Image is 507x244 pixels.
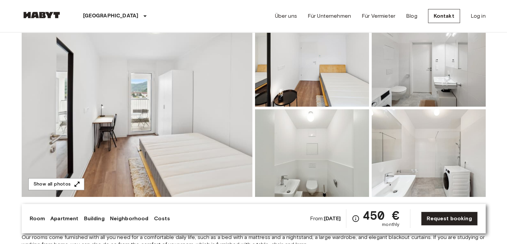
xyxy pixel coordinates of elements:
[22,12,62,18] img: Habyt
[362,209,399,221] span: 450 €
[308,12,351,20] a: Für Unternehmen
[110,215,149,223] a: Neighborhood
[372,19,486,107] img: Picture of unit AT-21-001-075-03
[362,12,395,20] a: Für Vermieter
[50,215,78,223] a: Apartment
[471,12,486,20] a: Log in
[372,109,486,197] img: Picture of unit AT-21-001-075-03
[255,19,369,107] img: Picture of unit AT-21-001-075-03
[428,9,460,23] a: Kontakt
[255,109,369,197] img: Picture of unit AT-21-001-075-03
[421,212,477,226] a: Request booking
[275,12,297,20] a: Über uns
[22,19,252,197] img: Marketing picture of unit AT-21-001-075-03
[154,215,170,223] a: Costs
[310,215,341,222] span: From:
[406,12,417,20] a: Blog
[83,12,139,20] p: [GEOGRAPHIC_DATA]
[324,215,341,222] b: [DATE]
[352,215,360,223] svg: Check cost overview for full price breakdown. Please note that discounts apply to new joiners onl...
[28,178,84,191] button: Show all photos
[30,215,45,223] a: Room
[84,215,104,223] a: Building
[382,221,399,228] span: monthly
